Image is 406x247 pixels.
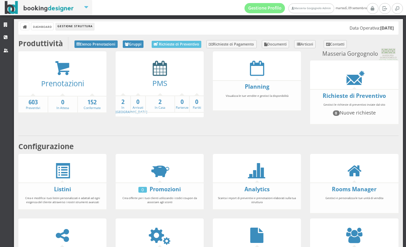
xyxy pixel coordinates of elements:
[48,99,77,106] strong: 0
[18,38,63,48] b: Produttività
[206,40,257,48] a: Richieste di Pagamento
[213,193,301,207] div: Scarica i report di preventivi e prenotazioni elaborati sulla tua struttura
[78,99,106,106] strong: 152
[152,78,167,88] a: PMS
[190,98,204,106] strong: 0
[78,99,106,110] a: 152Confermate
[350,25,394,31] h5: Data Operativa:
[18,193,106,207] div: Crea e modifica i tuoi listini personalizzati e adattali ad ogni esigenza del cliente attraverso ...
[146,98,174,106] strong: 2
[213,91,301,109] div: Visualizza le tue vendite e gestisci la disponibilità
[332,186,376,193] a: Rooms Manager
[18,99,48,110] a: 603Preventivi
[131,98,145,106] strong: 0
[31,23,53,30] a: Dashboard
[322,48,398,60] small: Masseria Gorgognolo
[116,193,204,207] div: Crea offerte per i tuoi clienti utilizzando i codici coupon da associare agli sconti
[380,25,394,31] b: [DATE]
[245,83,269,90] a: Planning
[313,110,395,116] h4: Nuove richieste
[131,98,145,110] a: 0Arrivati
[175,98,189,110] a: 0Partenze
[56,23,94,30] li: Gestione Struttura
[175,98,189,106] strong: 0
[150,186,181,193] a: Promozioni
[244,186,270,193] a: Analytics
[5,1,74,14] img: BookingDesigner.com
[123,40,144,48] a: Gruppi
[323,92,386,100] a: Richieste di Preventivo
[116,98,130,106] strong: 2
[378,48,398,60] img: 0603869b585f11eeb13b0a069e529790.png
[333,110,340,116] span: 0
[138,187,147,193] div: 0
[190,98,204,110] a: 0Partiti
[288,3,334,13] a: Masseria Gorgognolo Admin
[48,99,77,110] a: 0In Attesa
[116,98,147,114] a: 2In [GEOGRAPHIC_DATA]
[244,3,285,13] a: Gestione Profilo
[74,40,118,48] a: Elenco Prenotazioni
[310,193,398,211] div: Gestisci e personalizza le tue unità di vendita
[310,100,398,122] div: Gestisci le richieste di preventivo inviate dal sito
[41,78,84,88] a: Prenotazioni
[244,3,367,13] span: martedì, 09 settembre
[294,40,316,48] a: Articoli
[18,141,74,151] b: Configurazione
[146,98,174,110] a: 2In Casa
[54,186,71,193] a: Listini
[18,99,48,106] strong: 603
[324,40,347,48] a: Contatti
[262,40,289,48] a: Documenti
[152,41,201,48] a: Richieste di Preventivo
